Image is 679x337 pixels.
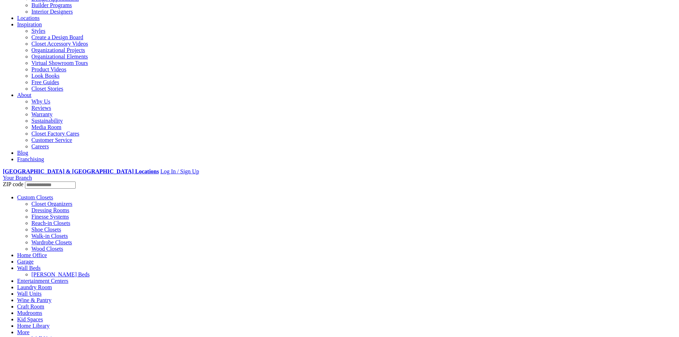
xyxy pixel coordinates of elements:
[31,143,49,149] a: Careers
[31,41,88,47] a: Closet Accessory Videos
[17,265,41,271] a: Wall Beds
[31,246,63,252] a: Wood Closets
[31,105,51,111] a: Reviews
[17,278,69,284] a: Entertainment Centers
[31,233,68,239] a: Walk-in Closets
[31,98,50,104] a: Why Us
[31,9,73,15] a: Interior Designers
[31,111,52,117] a: Warranty
[31,226,61,233] a: Shoe Closets
[17,194,53,200] a: Custom Closets
[31,66,66,72] a: Product Videos
[3,175,32,181] a: Your Branch
[17,21,42,27] a: Inspiration
[17,156,44,162] a: Franchising
[31,131,79,137] a: Closet Factory Cares
[31,79,59,85] a: Free Guides
[17,329,30,335] a: More menu text will display only on big screen
[17,310,42,316] a: Mudrooms
[31,47,85,53] a: Organizational Projects
[17,303,44,310] a: Craft Room
[17,316,43,322] a: Kid Spaces
[3,181,24,187] span: ZIP code
[31,118,63,124] a: Sustainability
[31,239,72,245] a: Wardrobe Closets
[31,86,63,92] a: Closet Stories
[25,182,76,189] input: Enter your Zip code
[17,291,41,297] a: Wall Units
[31,34,83,40] a: Create a Design Board
[17,15,40,21] a: Locations
[31,28,45,34] a: Styles
[31,2,72,8] a: Builder Programs
[17,259,34,265] a: Garage
[31,201,72,207] a: Closet Organizers
[31,207,69,213] a: Dressing Rooms
[17,284,52,290] a: Laundry Room
[31,124,61,130] a: Media Room
[17,297,51,303] a: Wine & Pantry
[17,323,50,329] a: Home Library
[160,168,199,174] a: Log In / Sign Up
[31,214,69,220] a: Finesse Systems
[3,168,159,174] a: [GEOGRAPHIC_DATA] & [GEOGRAPHIC_DATA] Locations
[31,220,70,226] a: Reach-in Closets
[31,60,88,66] a: Virtual Showroom Tours
[31,137,72,143] a: Customer Service
[17,150,28,156] a: Blog
[31,53,88,60] a: Organizational Elements
[31,73,60,79] a: Look Books
[17,252,47,258] a: Home Office
[31,271,90,277] a: [PERSON_NAME] Beds
[17,92,31,98] a: About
